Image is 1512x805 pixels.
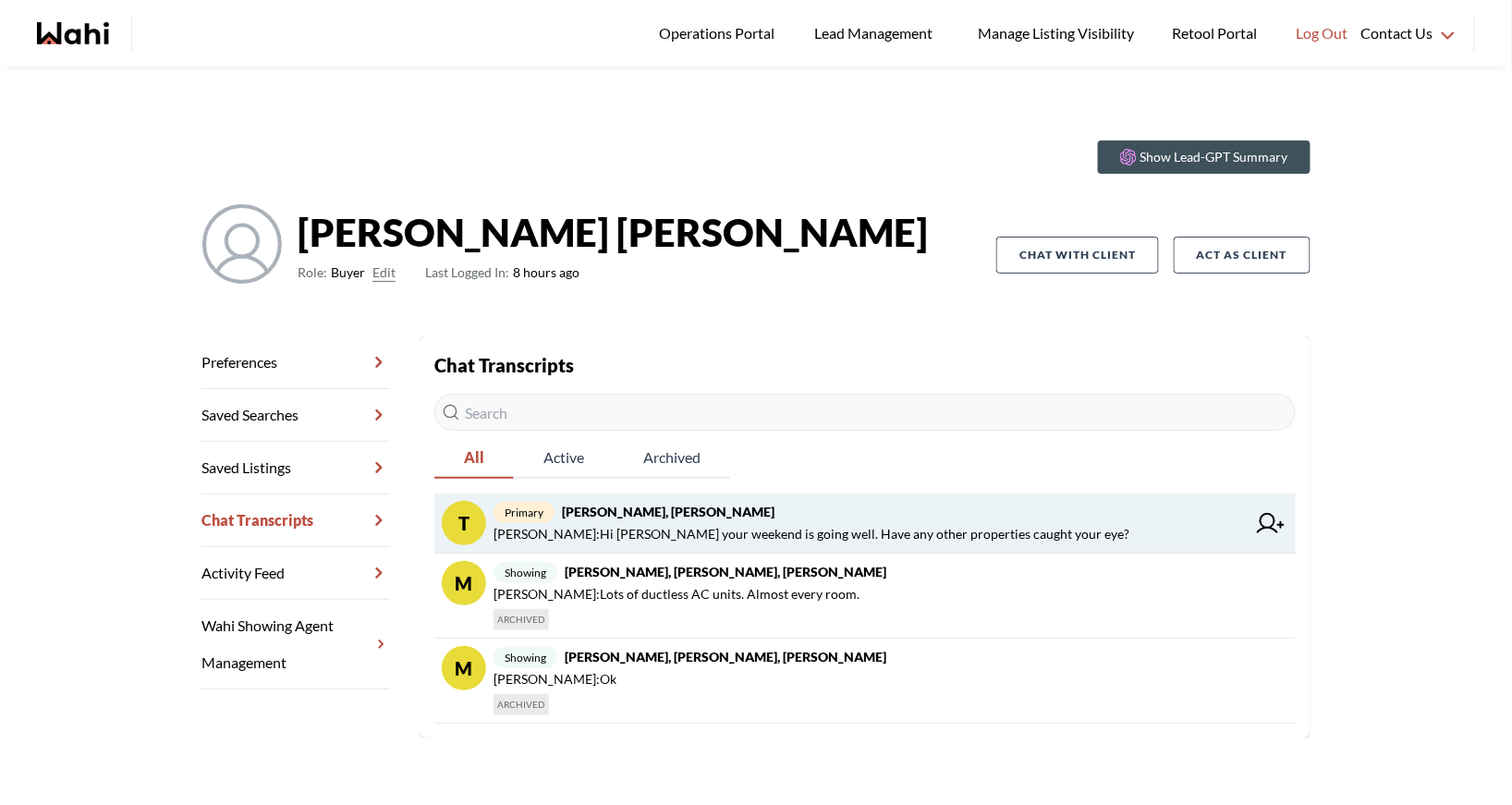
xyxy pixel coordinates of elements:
span: Buyer [331,262,365,284]
a: Preferences [201,336,390,389]
strong: [PERSON_NAME] [PERSON_NAME] [298,204,928,260]
a: Activity Feed [201,547,390,600]
span: Retool Portal [1173,21,1263,45]
span: showing [494,647,557,668]
span: [PERSON_NAME] : Lots of ductless AC units. Almost every room. [494,583,860,605]
span: [PERSON_NAME] : Ok [494,668,616,690]
span: primary [494,502,555,523]
button: Archived [614,438,730,479]
strong: [PERSON_NAME], [PERSON_NAME], [PERSON_NAME] [565,649,886,665]
div: t [442,501,486,545]
div: M [442,561,486,605]
span: Role: [298,262,327,284]
span: 8 hours ago [425,262,579,284]
span: ARCHIVED [494,694,549,715]
a: Chat Transcripts [201,494,390,547]
a: Saved Listings [201,442,390,494]
span: showing [494,562,557,583]
span: Lead Management [814,21,939,45]
span: Active [514,438,614,477]
button: Show Lead-GPT Summary [1098,140,1311,174]
button: Edit [372,262,396,284]
button: Chat with client [996,237,1159,274]
input: Search [434,394,1296,431]
span: Operations Portal [659,21,781,45]
a: Mshowing[PERSON_NAME], [PERSON_NAME], [PERSON_NAME][PERSON_NAME]:Lots of ductless AC units. Almos... [434,554,1296,639]
a: Wahi homepage [37,22,109,44]
a: Saved Searches [201,389,390,442]
button: All [434,438,514,479]
p: Show Lead-GPT Summary [1140,148,1288,166]
span: All [434,438,514,477]
span: Manage Listing Visibility [972,21,1140,45]
strong: [PERSON_NAME], [PERSON_NAME], [PERSON_NAME] [565,564,886,579]
a: Mshowing[PERSON_NAME], [PERSON_NAME], [PERSON_NAME][PERSON_NAME]:OkARCHIVED [434,639,1296,724]
span: Log Out [1297,21,1348,45]
button: Active [514,438,614,479]
strong: [PERSON_NAME], [PERSON_NAME] [562,504,774,519]
span: ARCHIVED [494,609,549,630]
div: M [442,646,486,690]
a: tprimary[PERSON_NAME], [PERSON_NAME][PERSON_NAME]:Hi [PERSON_NAME] your weekend is going well. Ha... [434,494,1296,554]
span: [PERSON_NAME] : Hi [PERSON_NAME] your weekend is going well. Have any other properties caught you... [494,523,1129,545]
span: Archived [614,438,730,477]
strong: Chat Transcripts [434,354,574,376]
button: Act as Client [1174,237,1311,274]
span: Last Logged In: [425,264,509,280]
a: Wahi Showing Agent Management [201,600,390,689]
